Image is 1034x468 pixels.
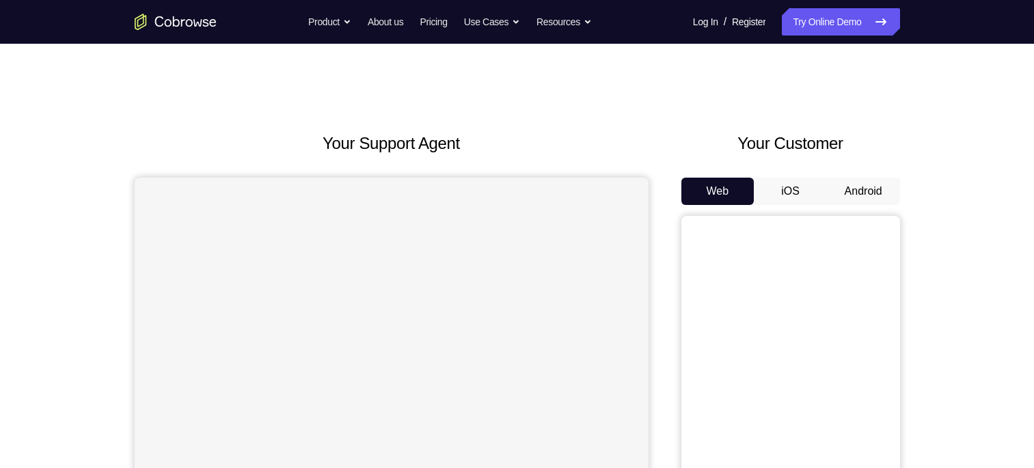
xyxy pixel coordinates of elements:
a: About us [368,8,403,36]
button: Product [308,8,351,36]
a: Try Online Demo [782,8,899,36]
button: iOS [754,178,827,205]
h2: Your Customer [681,131,900,156]
button: Use Cases [464,8,520,36]
button: Resources [536,8,592,36]
button: Android [827,178,900,205]
h2: Your Support Agent [135,131,649,156]
a: Log In [693,8,718,36]
a: Pricing [420,8,447,36]
a: Register [732,8,765,36]
button: Web [681,178,754,205]
span: / [724,14,726,30]
a: Go to the home page [135,14,217,30]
